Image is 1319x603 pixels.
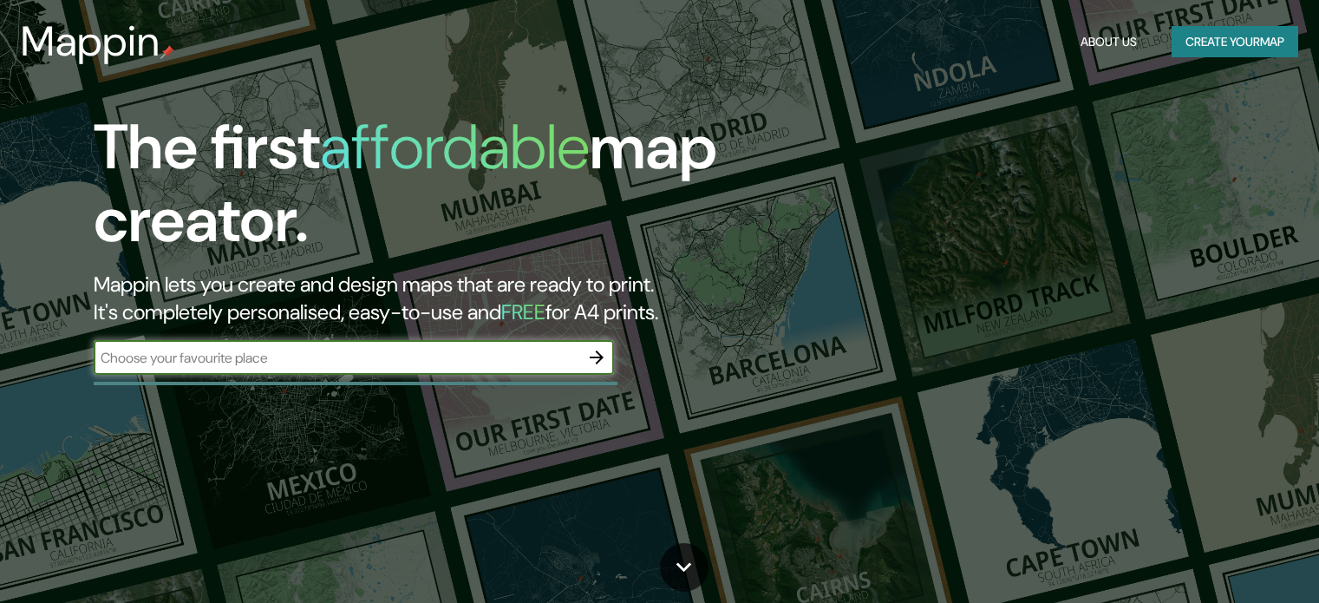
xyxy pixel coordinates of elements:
h1: affordable [320,107,590,187]
button: About Us [1074,26,1144,58]
h5: FREE [501,298,545,325]
img: mappin-pin [160,45,174,59]
h3: Mappin [21,17,160,66]
input: Choose your favourite place [94,348,579,368]
h1: The first map creator. [94,111,754,271]
button: Create yourmap [1172,26,1298,58]
h2: Mappin lets you create and design maps that are ready to print. It's completely personalised, eas... [94,271,754,326]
